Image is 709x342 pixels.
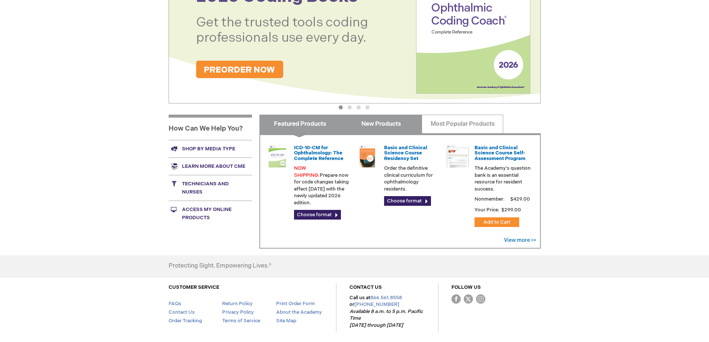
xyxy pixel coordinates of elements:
[475,145,526,162] a: Basic and Clinical Science Course Self-Assessment Program
[222,301,253,307] a: Return Policy
[341,115,422,133] a: New Products
[475,165,531,192] p: The Academy's question bank is an essential resource for resident success.
[222,309,254,315] a: Privacy Policy
[451,284,481,290] a: FOLLOW US
[384,196,431,206] a: Choose format
[339,105,343,109] button: 1 of 4
[169,301,181,307] a: FAQs
[349,284,382,290] a: CONTACT US
[294,210,341,220] a: Choose format
[169,284,219,290] a: CUSTOMER SERVICE
[354,301,399,307] a: [PHONE_NUMBER]
[169,263,271,269] h4: Protecting Sight. Empowering Lives.®
[504,237,536,243] a: View more >>
[384,145,427,162] a: Basic and Clinical Science Course Residency Set
[169,318,202,324] a: Order Tracking
[451,294,461,304] img: Facebook
[294,165,320,178] font: NOW SHIPPING:
[475,207,499,213] strong: Your Price:
[169,309,195,315] a: Contact Us
[294,145,344,162] a: ICD-10-CM for Ophthalmology: The Complete Reference
[222,318,260,324] a: Terms of Service
[169,157,252,175] a: Learn more about CME
[348,105,352,109] button: 2 of 4
[349,309,423,328] em: Available 8 a.m. to 5 p.m. Pacific Time [DATE] through [DATE]
[357,105,361,109] button: 3 of 4
[356,145,379,167] img: 02850963u_47.png
[266,145,288,167] img: 0120008u_42.png
[294,165,351,206] p: Prepare now for code changes taking effect [DATE] with the newly updated 2026 edition.
[276,301,315,307] a: Print Order Form
[370,295,402,301] a: 866.561.8558
[349,294,425,329] p: Call us at or
[384,165,441,192] p: Order the definitive clinical curriculum for ophthalmology residents.
[476,294,485,304] img: instagram
[276,309,322,315] a: About the Academy
[475,217,519,227] button: Add to Cart
[464,294,473,304] img: Twitter
[169,115,252,140] h1: How Can We Help You?
[475,195,505,204] strong: Nonmember:
[169,201,252,226] a: Access My Online Products
[509,196,531,202] span: $429.00
[365,105,370,109] button: 4 of 4
[422,115,503,133] a: Most Popular Products
[169,140,252,157] a: Shop by media type
[483,219,510,225] span: Add to Cart
[169,175,252,201] a: Technicians and nurses
[276,318,296,324] a: Site Map
[501,207,522,213] span: $299.00
[259,115,341,133] a: Featured Products
[447,145,469,167] img: bcscself_20.jpg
